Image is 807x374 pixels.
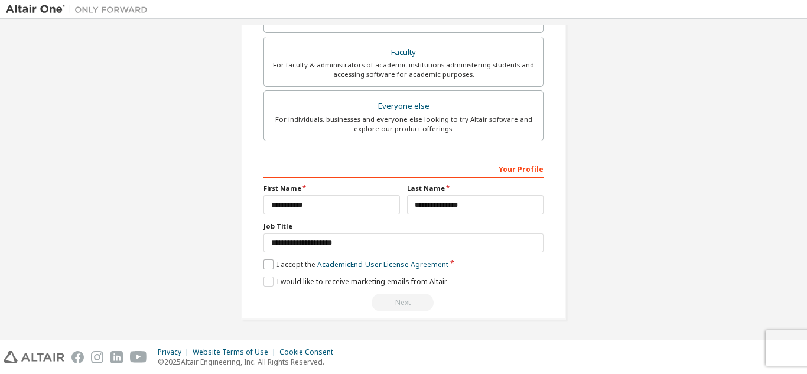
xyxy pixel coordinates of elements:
[271,98,536,115] div: Everyone else
[263,294,544,311] div: Read and acccept EULA to continue
[158,347,193,357] div: Privacy
[193,347,279,357] div: Website Terms of Use
[91,351,103,363] img: instagram.svg
[110,351,123,363] img: linkedin.svg
[279,347,340,357] div: Cookie Consent
[71,351,84,363] img: facebook.svg
[317,259,448,269] a: Academic End-User License Agreement
[271,115,536,134] div: For individuals, businesses and everyone else looking to try Altair software and explore our prod...
[158,357,340,367] p: © 2025 Altair Engineering, Inc. All Rights Reserved.
[263,222,544,231] label: Job Title
[263,277,447,287] label: I would like to receive marketing emails from Altair
[6,4,154,15] img: Altair One
[407,184,544,193] label: Last Name
[263,259,448,269] label: I accept the
[271,44,536,61] div: Faculty
[271,60,536,79] div: For faculty & administrators of academic institutions administering students and accessing softwa...
[263,159,544,178] div: Your Profile
[263,184,400,193] label: First Name
[130,351,147,363] img: youtube.svg
[4,351,64,363] img: altair_logo.svg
